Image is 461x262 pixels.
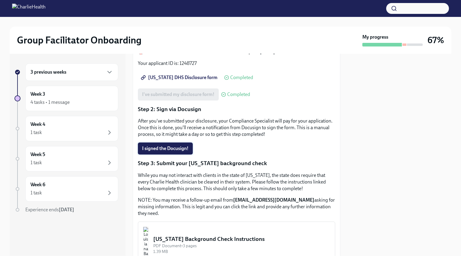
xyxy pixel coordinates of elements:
strong: My progress [362,34,388,40]
p: NOTE: You may receive a follow-up email from asking for missing information. This is legit and yo... [138,197,335,217]
div: 1 task [30,190,42,196]
div: 4 tasks • 1 message [30,99,70,106]
p: Step 2: Sign via Docusign [138,105,335,113]
p: After you've submitted your disclosure, your Compliance Specialist will pay for your application.... [138,118,335,138]
div: 1.39 MB [153,249,330,254]
span: I signed the Docusign! [142,145,189,152]
span: Completed [227,92,250,97]
a: Week 51 task [14,146,118,171]
a: Week 61 task [14,176,118,202]
span: [US_STATE] DHS Disclosure form [142,75,218,81]
h6: Week 4 [30,121,45,128]
img: CharlieHealth [12,4,46,13]
div: [US_STATE] Background Check Instructions [153,235,330,243]
span: Experience ends [25,207,74,212]
a: Week 34 tasks • 1 message [14,86,118,111]
p: Step 3: Submit your [US_STATE] background check [138,159,335,167]
h6: Week 3 [30,91,45,97]
strong: [DATE] [59,207,74,212]
a: Week 41 task [14,116,118,141]
button: I signed the Docusign! [138,142,193,155]
h6: 3 previous weeks [30,69,66,75]
strong: Please note: This disclosure is time sensitve and expires [DATE]. [144,49,277,55]
h6: Week 6 [30,181,45,188]
a: [US_STATE] DHS Disclosure form [138,72,222,84]
span: Completed [230,75,253,80]
div: PDF Document • 3 pages [153,243,330,249]
h6: Week 5 [30,151,45,158]
h3: 67% [428,35,444,46]
div: 3 previous weeks [25,63,118,81]
div: 1 task [30,129,42,136]
p: Your applicant ID is: 1248727 [138,60,335,67]
p: While you may not interact with clients in the state of [US_STATE], the state does require that e... [138,172,335,192]
h2: Group Facilitator Onboarding [17,34,141,46]
strong: [EMAIL_ADDRESS][DOMAIN_NAME] [233,197,314,203]
div: 1 task [30,159,42,166]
